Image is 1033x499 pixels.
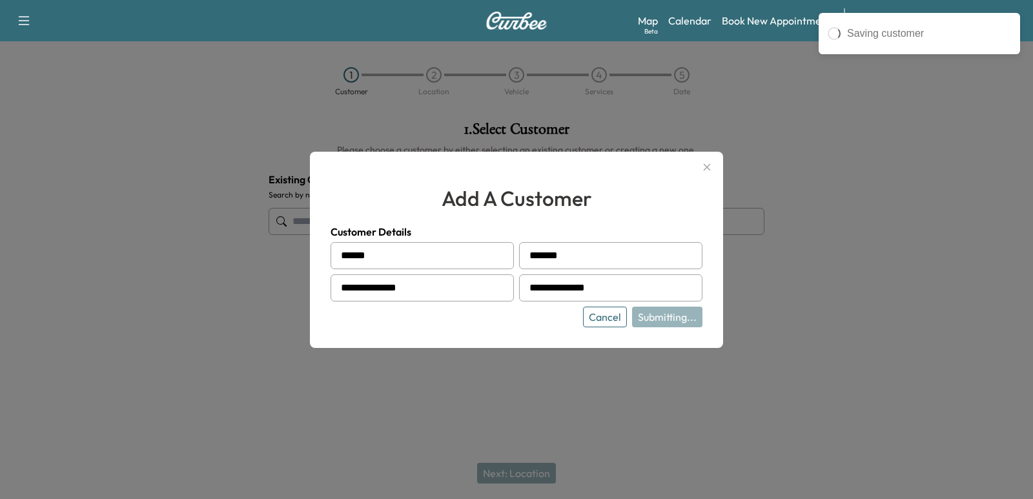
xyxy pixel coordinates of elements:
[668,13,711,28] a: Calendar
[722,13,831,28] a: Book New Appointment
[486,12,547,30] img: Curbee Logo
[583,307,627,327] button: Cancel
[331,224,702,239] h4: Customer Details
[644,26,658,36] div: Beta
[847,26,1011,41] div: Saving customer
[638,13,658,28] a: MapBeta
[331,183,702,214] h2: add a customer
